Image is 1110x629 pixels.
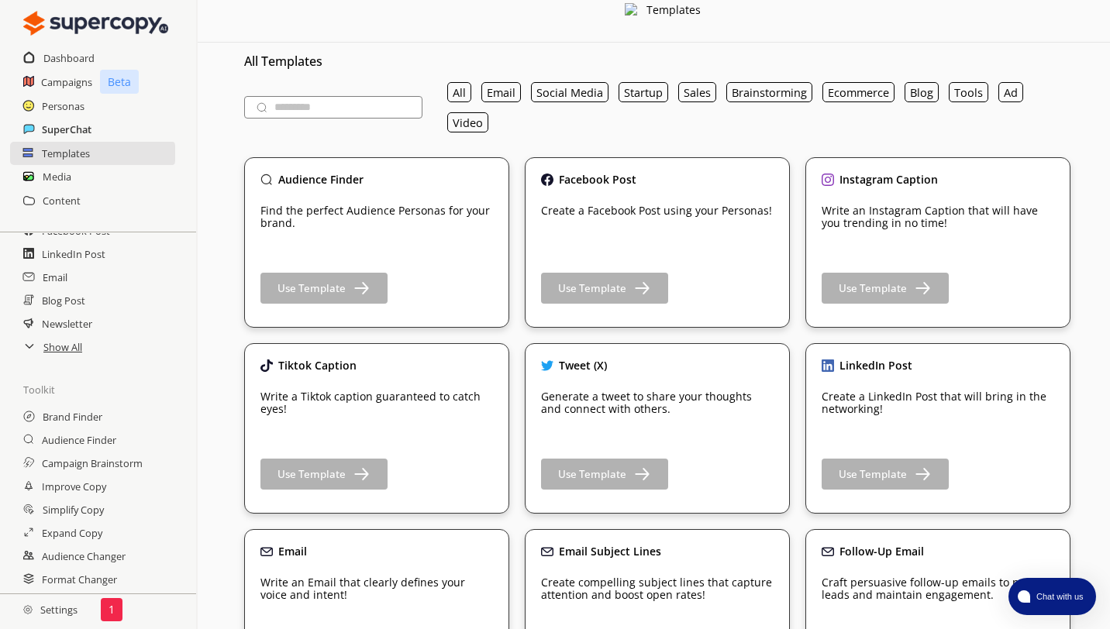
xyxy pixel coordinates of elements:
[260,459,388,490] button: Use Template
[559,358,607,373] b: Tweet (X)
[42,289,85,312] a: Blog Post
[42,142,90,165] a: Templates
[822,359,834,372] img: Close
[42,545,126,568] a: Audience Changer
[43,405,102,428] a: Brand Finder
[541,174,553,186] img: Close
[619,82,668,102] button: Startup
[559,172,636,187] b: Facebook Post
[100,70,139,94] p: Beta
[42,118,91,141] a: SuperChat
[822,174,834,186] img: Close
[822,459,949,490] button: Use Template
[625,3,639,17] img: Close
[541,273,668,304] button: Use Template
[43,266,67,289] a: Email
[42,452,143,475] a: Campaign Brainstorm
[1030,590,1087,603] span: Chat with us
[822,205,1054,229] p: Write an Instagram Caption that will have you trending in no time!
[839,172,938,187] b: Instagram Caption
[244,50,1070,73] h3: All Templates
[278,358,357,373] b: Tiktok Caption
[278,172,364,187] b: Audience Finder
[541,390,774,415] p: Generate a tweet to share your thoughts and connect with others.
[260,390,493,415] p: Write a Tiktok caption guaranteed to catch eyes!
[541,545,553,558] img: Close
[42,428,116,452] a: Audience Finder
[260,273,388,304] button: Use Template
[42,568,117,591] a: Format Changer
[42,475,106,498] a: Improve Copy
[43,46,95,70] a: Dashboard
[822,390,1054,415] p: Create a LinkedIn Post that will bring in the networking!
[531,82,608,102] button: Social Media
[1008,578,1096,615] button: atlas-launcher
[822,273,949,304] button: Use Template
[905,82,939,102] button: Blog
[109,603,115,616] p: 1
[481,82,521,102] button: Email
[541,576,774,601] p: Create compelling subject lines that capture attention and boost open rates!
[260,576,493,601] p: Write an Email that clearly defines your voice and intent!
[646,4,701,19] div: Templates
[822,576,1054,601] p: Craft persuasive follow-up emails to nurture leads and maintain engagement.
[822,82,895,102] button: Ecommerce
[839,467,907,481] b: Use Template
[277,281,346,295] b: Use Template
[822,545,834,558] img: Close
[43,189,81,212] a: Content
[726,82,812,102] button: Brainstorming
[839,281,907,295] b: Use Template
[278,544,307,559] b: Email
[447,82,471,102] button: All
[42,242,105,266] a: LinkedIn Post
[541,359,553,372] img: Close
[42,591,106,614] a: Tone Changer
[42,312,92,335] a: Newsletter
[260,205,493,229] p: Find the perfect Audience Personas for your brand.
[558,281,626,295] b: Use Template
[949,82,988,102] button: Tools
[277,467,346,481] b: Use Template
[541,459,668,490] button: Use Template
[43,335,82,359] a: Show All
[23,8,168,39] img: Close
[42,521,102,545] a: Expand Copy
[998,82,1023,102] button: Ad
[43,165,71,188] a: Media
[839,544,924,559] b: Follow-Up Email
[541,205,772,217] p: Create a Facebook Post using your Personas!
[260,545,273,558] img: Close
[260,359,273,372] img: Close
[558,467,626,481] b: Use Template
[559,544,661,559] b: Email Subject Lines
[447,112,488,132] button: Video
[23,605,33,614] img: Close
[839,358,912,373] b: LinkedIn Post
[43,498,104,521] a: Simplify Copy
[42,95,84,118] a: Personas
[260,174,273,186] img: Close
[41,70,92,94] a: Campaigns
[678,82,716,102] button: Sales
